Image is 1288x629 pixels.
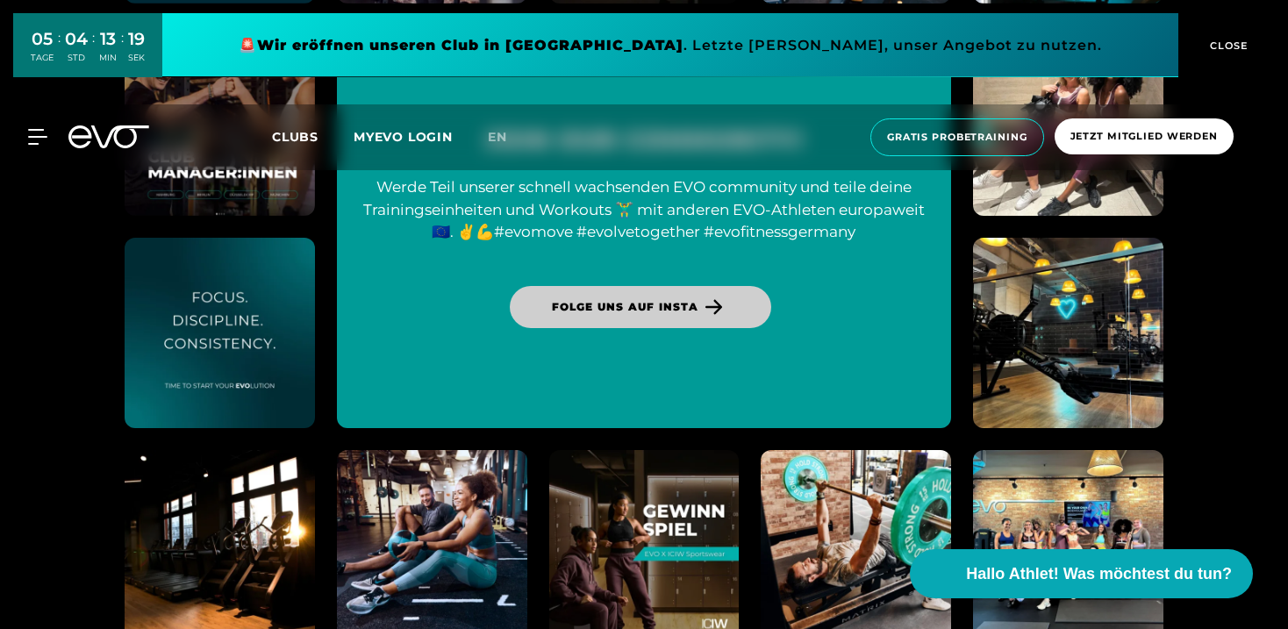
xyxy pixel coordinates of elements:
[973,238,1163,428] img: evofitness instagram
[488,127,528,147] a: en
[58,28,61,75] div: :
[1178,13,1275,77] button: CLOSE
[1070,129,1218,144] span: Jetzt Mitglied werden
[354,129,453,145] a: MYEVO LOGIN
[272,128,354,145] a: Clubs
[272,129,318,145] span: Clubs
[552,299,698,315] span: Folge uns auf Insta
[125,238,315,428] img: evofitness instagram
[887,130,1027,145] span: Gratis Probetraining
[1206,38,1249,54] span: CLOSE
[31,52,54,64] div: TAGE
[65,52,88,64] div: STD
[358,176,930,244] div: Werde Teil unserer schnell wachsenden EVO community und teile deine Trainingseinheiten und Workou...
[910,549,1253,598] button: Hallo Athlet! Was möchtest du tun?
[510,286,770,328] a: Folge uns auf Insta
[121,28,124,75] div: :
[128,26,145,52] div: 19
[92,28,95,75] div: :
[31,26,54,52] div: 05
[99,26,117,52] div: 13
[99,52,117,64] div: MIN
[488,129,507,145] span: en
[128,52,145,64] div: SEK
[65,26,88,52] div: 04
[966,562,1232,586] span: Hallo Athlet! Was möchtest du tun?
[865,118,1049,156] a: Gratis Probetraining
[1049,118,1239,156] a: Jetzt Mitglied werden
